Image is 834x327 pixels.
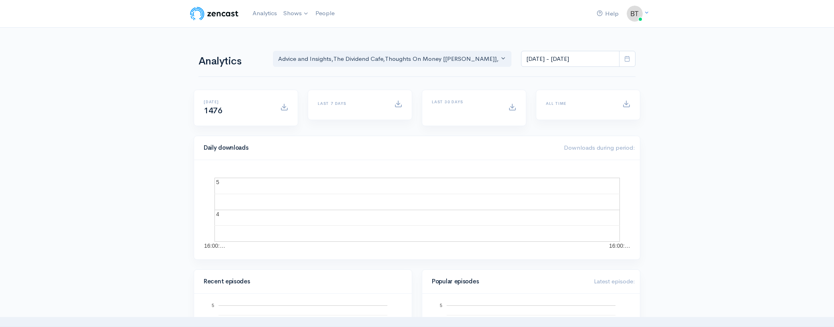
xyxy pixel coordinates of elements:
a: People [312,5,338,22]
div: Advice and Insights , The Dividend Cafe , Thoughts On Money [[PERSON_NAME]] , Alt Blend , On the ... [278,54,499,64]
button: Advice and Insights, The Dividend Cafe, Thoughts On Money [TOM], Alt Blend, On the Hook [273,51,511,67]
img: ZenCast Logo [189,6,240,22]
h6: Last 30 days [432,100,499,104]
h4: Popular episodes [432,278,584,285]
text: 4 [216,211,219,217]
h1: Analytics [198,56,263,67]
text: 16:00:… [204,243,225,249]
text: 16:00:… [609,243,630,249]
span: Downloads during period: [564,144,635,151]
h4: Daily downloads [204,144,554,151]
a: Help [593,5,622,22]
input: analytics date range selector [521,51,619,67]
h6: Last 7 days [318,101,385,106]
svg: A chart. [204,170,630,250]
text: 5 [216,179,219,185]
text: 5 [212,303,214,308]
h4: Recent episodes [204,278,397,285]
a: Shows [280,5,312,22]
img: ... [627,6,643,22]
span: 1476 [204,106,222,116]
h6: [DATE] [204,100,271,104]
text: 5 [440,303,442,308]
a: Analytics [249,5,280,22]
h6: All time [546,101,613,106]
span: Latest episode: [594,277,635,285]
